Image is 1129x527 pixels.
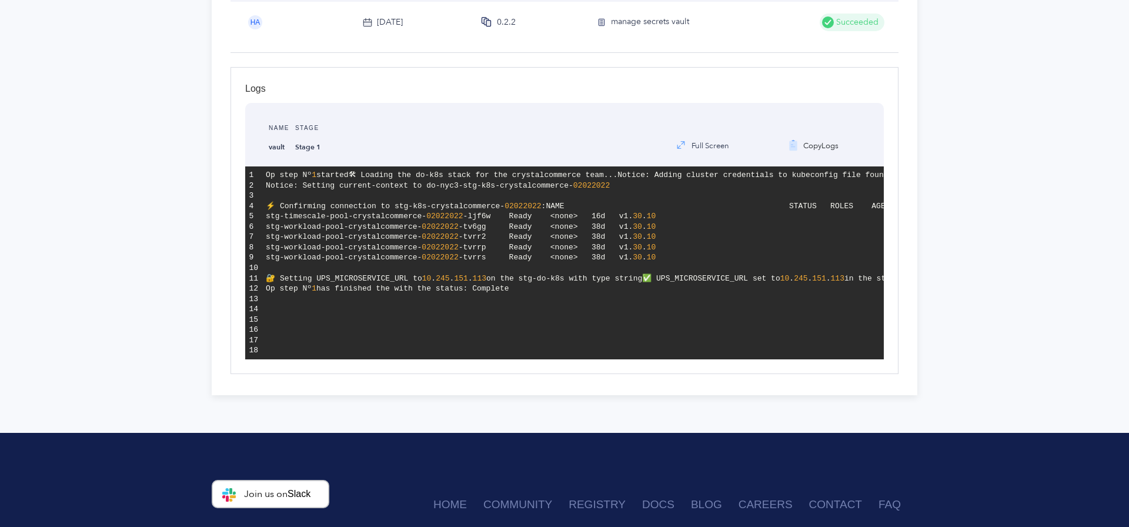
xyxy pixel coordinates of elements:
strong: Stage 1 [295,142,320,152]
span: -tvrr2 Ready <none> 38d v1. [459,232,633,241]
span: started [316,171,349,179]
span: Op step Nº [266,284,312,293]
button: Full Screen [665,134,739,157]
a: Join us onSlack [212,480,329,508]
span: 113 [473,274,486,283]
span: 02022022 [422,253,458,262]
span: 10 [647,232,656,241]
div: 6 [249,222,259,232]
span: 10 [647,253,656,262]
span: . [431,274,436,283]
span: . [450,274,455,283]
span: 30 [633,212,642,221]
div: 15 [249,315,259,325]
span: stg-workload-pool-crystalcommerce- [266,253,422,262]
div: 13 [249,294,259,305]
div: 2 [249,181,259,191]
span: ⚡️ Confirming connection to stg-k8s-crystalcommerce- [266,202,505,211]
span: Notice: Setting current-context to do-nyc3-stg-k8s-crystalcommerce- [266,181,573,190]
span: 30 [633,232,642,241]
span: 1 [312,171,316,179]
div: Name [269,103,289,141]
a: Careers [739,492,809,518]
a: Home [433,492,483,518]
div: 5 [249,211,259,222]
span: 1 [312,284,316,293]
span: . [642,222,647,231]
span: . [642,232,647,241]
div: [DATE] [377,16,403,29]
span: . [826,274,831,283]
div: manage secrets vault [611,15,689,29]
span: . [468,274,473,283]
span: Slack [288,489,310,499]
span: -tvrrp Ready <none> 38d v1. [459,243,633,252]
span: . [789,274,794,283]
span: 151 [812,274,826,283]
span: on the stg-do-k8s with type string [486,274,642,283]
span: 10 [647,222,656,231]
span: 10 [780,274,790,283]
span: 30 [633,222,642,231]
span: 02022022 [505,202,541,211]
span: 02022022 [426,212,463,221]
span: 10 [647,243,656,252]
span: -ljf6w Ready <none> 16d v1. [463,212,633,221]
span: stg-workload-pool-crystalcommerce- [266,232,422,241]
div: Stage [295,103,320,141]
span: Op step Nº [266,171,312,179]
span: 245 [794,274,807,283]
span: Copy Logs [801,141,839,151]
span: Notice: Adding cluster credentials to kubeconfig file found in [617,171,902,179]
strong: vault [269,142,285,152]
span: 30 [633,243,642,252]
span: -tvrrs Ready <none> 38d v1. [459,253,633,262]
img: version-icon [597,15,611,29]
span: 10 [422,274,432,283]
span: . [642,212,647,221]
span: 02022022 [422,232,458,241]
div: 0.2.2 [497,16,516,29]
span: has finished the with the status: Complete [316,284,509,293]
span: 02022022 [422,243,458,252]
div: 1 [249,170,259,181]
span: . [808,274,813,283]
span: 10 [647,212,656,221]
span: in the stg-do-k8s vault [844,274,950,283]
span: 30 [633,253,642,262]
div: 8 [249,242,259,253]
span: stg-workload-pool-crystalcommerce- [266,222,422,231]
a: Registry [569,492,642,518]
div: 9 [249,252,259,263]
div: 7 [249,232,259,242]
span: . [642,243,647,252]
div: 4 [249,201,259,212]
div: 14 [249,304,259,315]
div: 16 [249,325,259,335]
span: NAME STATUS ROLES AGE VERSION [546,202,931,211]
span: 245 [436,274,449,283]
span: 02022022 [573,181,610,190]
a: Contact [809,492,879,518]
a: Blog [691,492,739,518]
div: 10 [249,263,259,273]
span: : [542,202,546,211]
div: 18 [249,345,259,356]
span: 02022022 [422,222,458,231]
span: 🛠 Loading the do-k8s stack for the crystalcommerce team... [349,171,618,179]
a: Community [483,492,569,518]
button: CopyLogs [777,134,849,157]
div: 3 [249,191,259,201]
span: . [642,253,647,262]
span: Succeeded [834,16,879,29]
span: 🔐 Setting UPS_MICROSERVICE_URL to [266,274,422,283]
span: stg-timescale-pool-crystalcommerce- [266,212,426,221]
div: 12 [249,283,259,294]
span: 151 [454,274,467,283]
span: -tv6gg Ready <none> 38d v1. [459,222,633,231]
div: 11 [249,273,259,284]
span: ✅ UPS_MICROSERVICE_URL set to [642,274,780,283]
div: Logs [245,82,884,103]
span: HA [250,19,260,26]
div: 17 [249,335,259,346]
